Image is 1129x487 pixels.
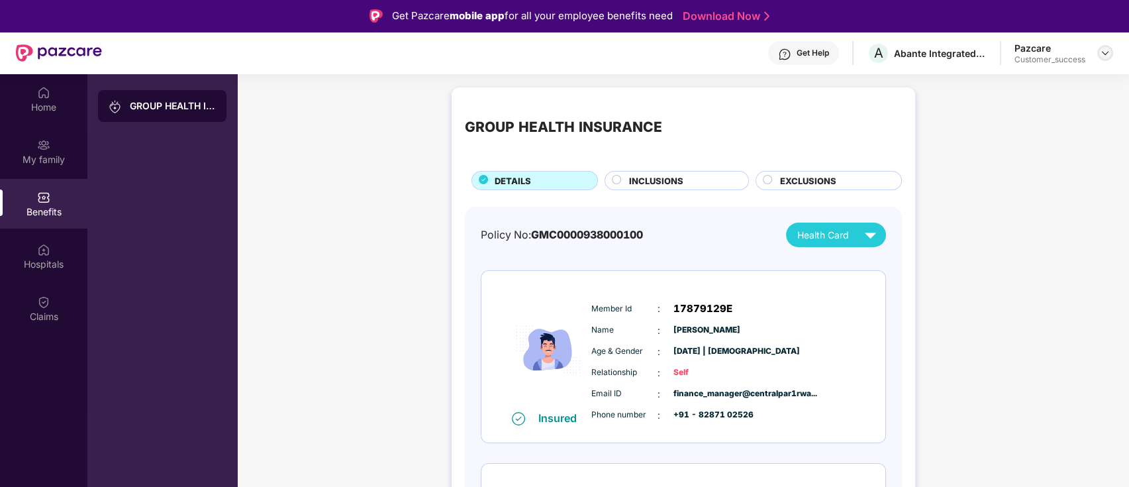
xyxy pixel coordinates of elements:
span: Health Card [797,228,849,243]
span: Member Id [591,303,658,315]
div: Get Pazcare for all your employee benefits need [392,8,673,24]
span: [DATE] | [DEMOGRAPHIC_DATA] [673,345,740,358]
div: Abante Integrated P3 [894,47,987,60]
a: Download Now [683,9,765,23]
span: EXCLUSIONS [780,174,836,188]
span: Name [591,324,658,337]
div: GROUP HEALTH INSURANCE [465,117,662,138]
span: : [658,366,660,380]
img: Stroke [764,9,769,23]
img: svg+xml;base64,PHN2ZyB3aWR0aD0iMjAiIGhlaWdodD0iMjAiIHZpZXdCb3g9IjAgMCAyMCAyMCIgZmlsbD0ibm9uZSIgeG... [37,138,50,152]
div: GROUP HEALTH INSURANCE [130,99,216,113]
button: Health Card [786,223,886,247]
span: +91 - 82871 02526 [673,409,740,421]
span: : [658,387,660,402]
div: Get Help [797,48,829,58]
span: : [658,345,660,359]
img: svg+xml;base64,PHN2ZyBpZD0iQmVuZWZpdHMiIHhtbG5zPSJodHRwOi8vd3d3LnczLm9yZy8yMDAwL3N2ZyIgd2lkdGg9Ij... [37,191,50,204]
div: Insured [538,411,585,425]
span: : [658,408,660,423]
span: DETAILS [495,174,531,188]
span: [PERSON_NAME] [673,324,740,337]
img: svg+xml;base64,PHN2ZyBpZD0iQ2xhaW0iIHhtbG5zPSJodHRwOi8vd3d3LnczLm9yZy8yMDAwL3N2ZyIgd2lkdGg9IjIwIi... [37,296,50,309]
span: GMC0000938000100 [531,229,643,241]
span: INCLUSIONS [629,174,683,188]
div: Customer_success [1014,54,1085,65]
span: Relationship [591,366,658,379]
img: New Pazcare Logo [16,44,102,62]
img: svg+xml;base64,PHN2ZyBpZD0iRHJvcGRvd24tMzJ4MzIiIHhtbG5zPSJodHRwOi8vd3d3LnczLm9yZy8yMDAwL3N2ZyIgd2... [1100,48,1110,58]
img: Logo [369,9,383,23]
span: : [658,323,660,338]
img: svg+xml;base64,PHN2ZyB4bWxucz0iaHR0cDovL3d3dy53My5vcmcvMjAwMC9zdmciIHZpZXdCb3g9IjAgMCAyNCAyNCIgd2... [859,223,882,246]
div: Pazcare [1014,42,1085,54]
strong: mobile app [450,9,505,22]
img: svg+xml;base64,PHN2ZyB4bWxucz0iaHR0cDovL3d3dy53My5vcmcvMjAwMC9zdmciIHdpZHRoPSIxNiIgaGVpZ2h0PSIxNi... [512,412,525,425]
span: finance_manager@centralpar1rwa... [673,388,740,400]
img: svg+xml;base64,PHN2ZyB3aWR0aD0iMjAiIGhlaWdodD0iMjAiIHZpZXdCb3g9IjAgMCAyMCAyMCIgZmlsbD0ibm9uZSIgeG... [109,100,122,113]
span: A [874,45,883,61]
span: Phone number [591,409,658,421]
span: Email ID [591,388,658,400]
span: Age & Gender [591,345,658,358]
img: icon [509,288,588,411]
img: svg+xml;base64,PHN2ZyBpZD0iSGVscC0zMngzMiIgeG1sbnM9Imh0dHA6Ly93d3cudzMub3JnLzIwMDAvc3ZnIiB3aWR0aD... [778,48,791,61]
img: svg+xml;base64,PHN2ZyBpZD0iSG9zcGl0YWxzIiB4bWxucz0iaHR0cDovL3d3dy53My5vcmcvMjAwMC9zdmciIHdpZHRoPS... [37,243,50,256]
img: svg+xml;base64,PHN2ZyBpZD0iSG9tZSIgeG1sbnM9Imh0dHA6Ly93d3cudzMub3JnLzIwMDAvc3ZnIiB3aWR0aD0iMjAiIG... [37,86,50,99]
span: 17879129E [673,301,732,317]
span: : [658,301,660,316]
div: Policy No: [481,227,643,243]
span: Self [673,366,740,379]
